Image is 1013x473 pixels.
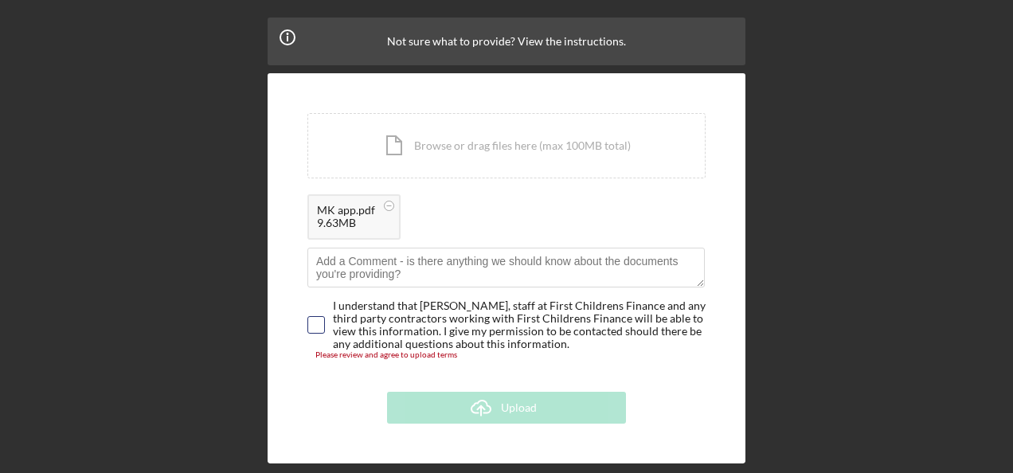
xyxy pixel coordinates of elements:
div: MK app.pdf [317,204,375,217]
button: Upload [387,392,626,424]
div: I understand that [PERSON_NAME], staff at First Childrens Finance and any third party contractors... [333,299,706,350]
div: 9.63MB [317,217,375,229]
div: Upload [501,392,537,424]
div: Please review and agree to upload terms [307,350,706,360]
span: Not sure what to provide? View the instructions. [387,35,626,48]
